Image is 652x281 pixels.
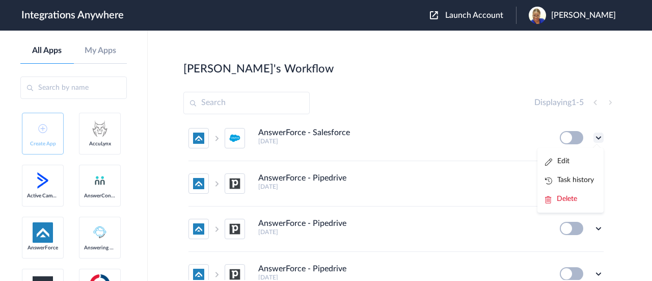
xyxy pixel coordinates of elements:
[21,9,124,21] h1: Integrations Anywhere
[534,98,584,108] h4: Displaying -
[258,219,346,228] h4: AnswerForce - Pipedrive
[27,141,59,147] span: Create App
[20,76,127,99] input: Search by name
[572,98,576,107] span: 1
[74,46,127,56] a: My Apps
[84,245,116,251] span: Answering Service
[90,222,110,243] img: Answering_service.png
[529,7,546,24] img: 75429.jpg
[84,193,116,199] span: AnswerConnect
[551,11,616,20] span: [PERSON_NAME]
[90,118,110,139] img: acculynx-logo.svg
[545,176,594,184] a: Task history
[258,264,346,274] h4: AnswerForce - Pipedrive
[258,128,350,138] h4: AnswerForce - Salesforce
[258,173,346,183] h4: AnswerForce - Pipedrive
[38,124,47,133] img: add-icon.svg
[183,62,334,75] h2: [PERSON_NAME]'s Workflow
[258,183,546,190] h5: [DATE]
[84,141,116,147] span: AccuLynx
[94,174,106,187] img: answerconnect-logo.svg
[258,228,546,236] h5: [DATE]
[27,245,59,251] span: AnswerForce
[258,274,546,281] h5: [DATE]
[445,11,503,19] span: Launch Account
[430,11,516,20] button: Launch Account
[545,158,569,165] a: Edit
[258,138,546,145] h5: [DATE]
[430,11,438,19] img: launch-acct-icon.svg
[557,195,577,202] span: Delete
[33,222,53,243] img: af-app-logo.svg
[20,46,74,56] a: All Apps
[183,92,310,114] input: Search
[579,98,584,107] span: 5
[27,193,59,199] span: Active Campaign
[33,170,53,191] img: active-campaign-logo.svg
